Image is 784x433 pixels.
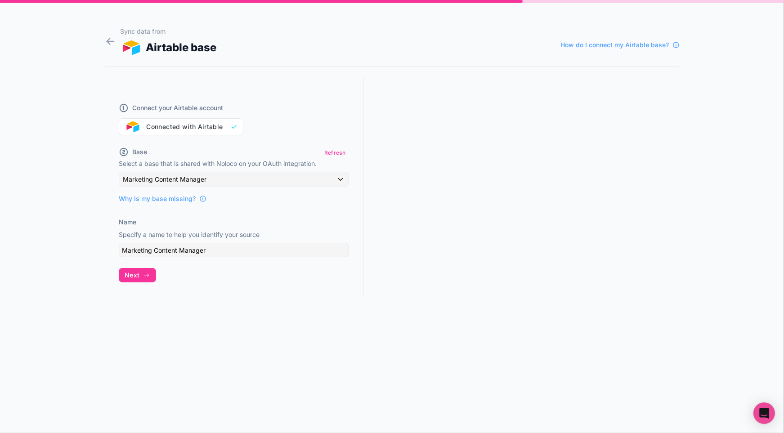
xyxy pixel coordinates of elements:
input: Airtable [119,243,349,257]
a: Why is my base missing? [119,194,206,203]
button: Next [119,268,156,282]
label: Name [119,218,136,227]
span: Next [125,271,139,279]
span: Marketing Content Manager [123,175,206,184]
img: AIRTABLE [120,40,142,55]
span: Connect your Airtable account [132,103,223,112]
button: Refresh [321,146,349,159]
div: Airtable base [120,40,216,56]
div: Open Intercom Messenger [753,402,775,424]
span: How do I connect my Airtable base? [560,40,669,49]
p: Select a base that is shared with Noloco on your OAuth integration. [119,159,349,168]
p: Specify a name to help you identify your source [119,230,349,239]
a: How do I connect my Airtable base? [560,40,680,49]
h1: Sync data from [120,27,216,36]
span: Base [132,147,147,156]
span: Why is my base missing? [119,194,196,203]
button: Marketing Content Manager [119,172,349,187]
